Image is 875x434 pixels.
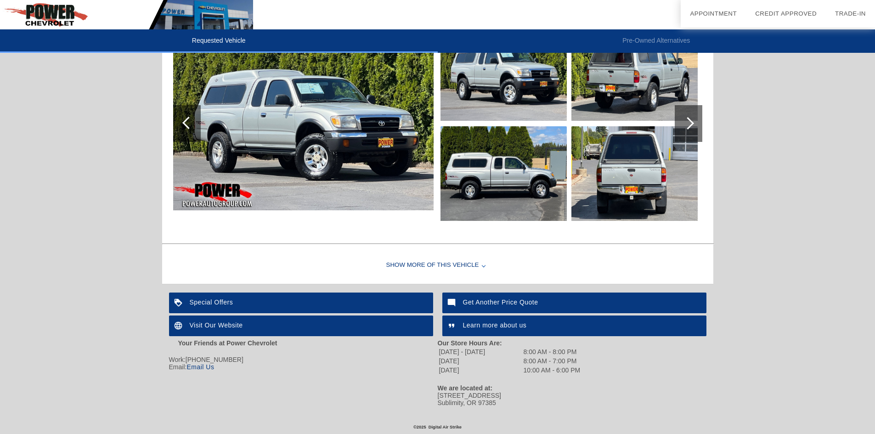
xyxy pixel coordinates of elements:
[169,293,190,313] img: ic_loyalty_white_24dp_2x.png
[442,316,706,336] a: Learn more about us
[442,293,463,313] img: ic_mode_comment_white_24dp_2x.png
[169,316,190,336] img: ic_language_white_24dp_2x.png
[571,26,698,121] img: 4.jpg
[162,247,713,284] div: Show More of this Vehicle
[438,339,502,347] strong: Our Store Hours Are:
[755,10,817,17] a: Credit Approved
[442,293,706,313] a: Get Another Price Quote
[169,363,438,371] div: Email:
[442,316,463,336] img: ic_format_quote_white_24dp_2x.png
[438,384,493,392] strong: We are located at:
[169,293,433,313] a: Special Offers
[523,366,581,374] td: 10:00 AM - 6:00 PM
[438,392,706,406] div: [STREET_ADDRESS] Sublimity, OR 97385
[439,357,522,365] td: [DATE]
[439,366,522,374] td: [DATE]
[440,26,567,121] img: 2.jpg
[178,339,277,347] strong: Your Friends at Power Chevrolet
[690,10,737,17] a: Appointment
[186,363,214,371] a: Email Us
[186,356,243,363] span: [PHONE_NUMBER]
[835,10,866,17] a: Trade-In
[523,357,581,365] td: 8:00 AM - 7:00 PM
[169,356,438,363] div: Work:
[440,126,567,221] img: 3.jpg
[571,126,698,221] img: 5.jpg
[523,348,581,356] td: 8:00 AM - 8:00 PM
[173,37,434,210] img: 1.jpg
[439,348,522,356] td: [DATE] - [DATE]
[169,316,433,336] a: Visit Our Website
